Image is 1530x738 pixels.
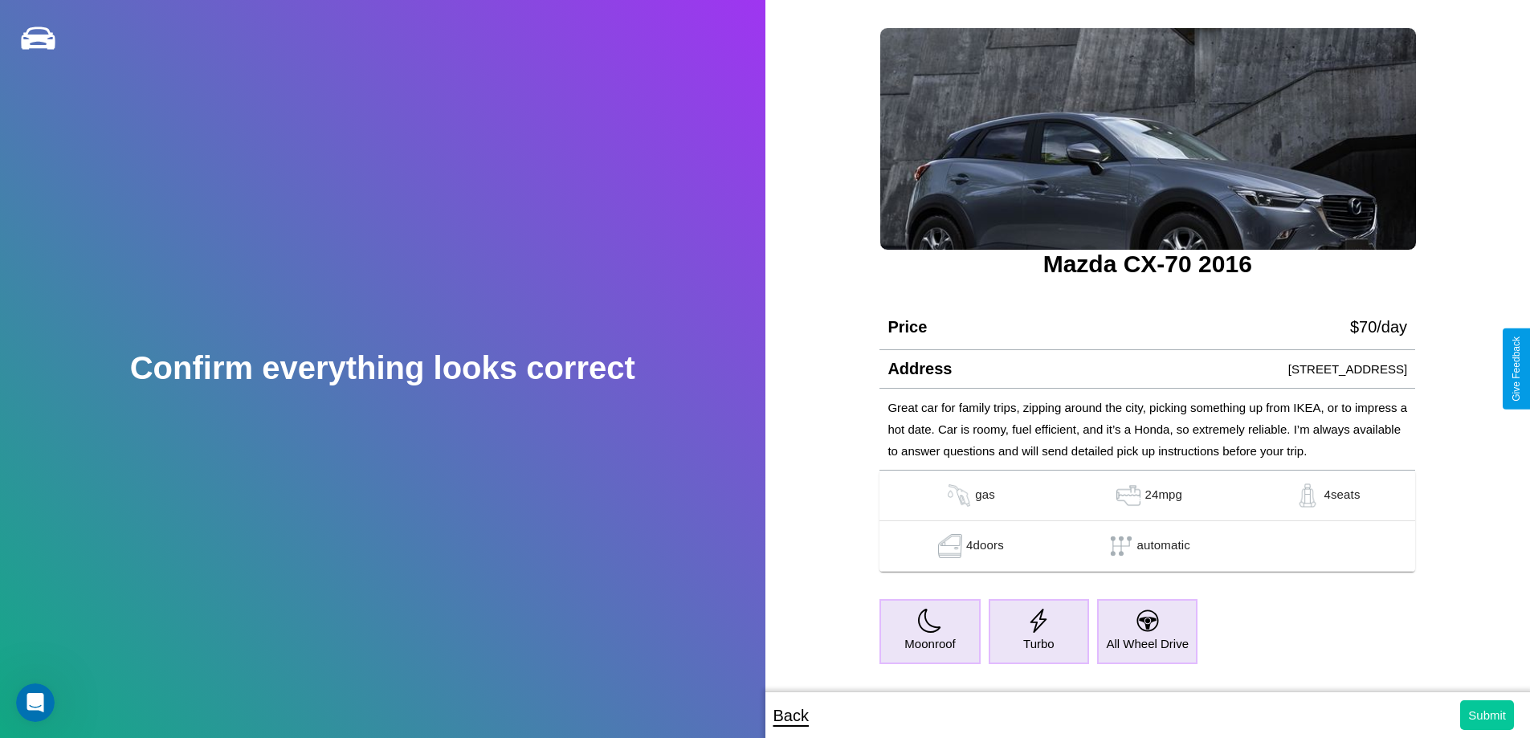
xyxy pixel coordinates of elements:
p: 4 doors [966,534,1004,558]
table: simple table [879,471,1415,572]
h4: Price [887,318,927,336]
p: Back [773,701,809,730]
p: Great car for family trips, zipping around the city, picking something up from IKEA, or to impres... [887,397,1407,462]
p: Turbo [1023,633,1055,654]
h2: Confirm everything looks correct [130,350,635,386]
p: 24 mpg [1144,483,1182,508]
button: Submit [1460,700,1514,730]
img: gas [943,483,975,508]
h4: Address [887,360,952,378]
p: All Wheel Drive [1106,633,1189,654]
div: Give Feedback [1511,336,1522,402]
h3: Mazda CX-70 2016 [879,251,1415,278]
p: automatic [1137,534,1190,558]
img: gas [934,534,966,558]
img: gas [1112,483,1144,508]
p: gas [975,483,995,508]
p: Moonroof [904,633,955,654]
p: 4 seats [1324,483,1360,508]
img: gas [1291,483,1324,508]
p: [STREET_ADDRESS] [1288,358,1407,380]
iframe: Intercom live chat [16,683,55,722]
p: $ 70 /day [1350,312,1407,341]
